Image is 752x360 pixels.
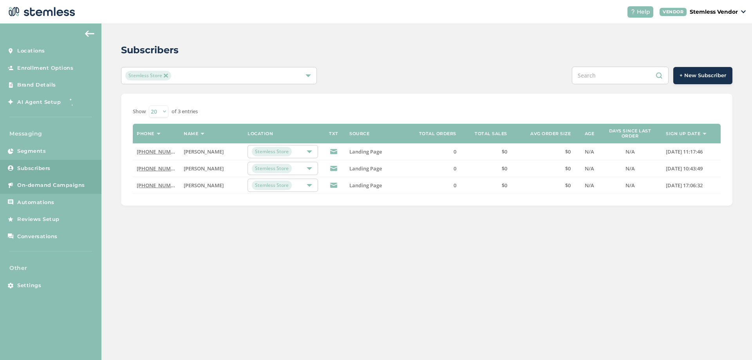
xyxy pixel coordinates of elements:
[464,182,507,189] label: $0
[565,182,571,189] span: $0
[631,9,635,14] img: icon-help-white-03924b79.svg
[666,165,703,172] span: [DATE] 10:43:49
[454,148,456,155] span: 0
[666,148,703,155] span: [DATE] 11:17:46
[164,74,168,78] img: icon-close-accent-8a337256.svg
[184,182,224,189] span: [PERSON_NAME]
[349,182,405,189] label: Landing Page
[137,165,182,172] a: [PHONE_NUMBER]
[184,148,224,155] span: [PERSON_NAME]
[419,131,456,136] label: Total orders
[585,131,595,136] label: Age
[464,165,507,172] label: $0
[565,148,571,155] span: $0
[137,148,176,155] label: (503) 804-9208
[666,182,703,189] span: [DATE] 17:06:32
[85,31,94,37] img: icon-arrow-back-accent-c549486e.svg
[602,165,658,172] label: N/A
[625,182,635,189] span: N/A
[137,165,176,172] label: (503) 332-4545
[637,8,650,16] span: Help
[137,148,182,155] a: [PHONE_NUMBER]
[201,133,204,135] img: icon-sort-1e1d7615.svg
[6,4,75,20] img: logo-dark-0685b13c.svg
[349,165,382,172] span: Landing Page
[252,181,292,190] span: Stemless Store
[121,43,179,57] h2: Subscribers
[660,8,687,16] div: VENDOR
[666,131,700,136] label: Sign up date
[137,131,154,136] label: Phone
[578,182,594,189] label: N/A
[502,148,507,155] span: $0
[329,131,338,136] label: TXT
[578,165,594,172] label: N/A
[585,148,594,155] span: N/A
[515,165,571,172] label: $0
[666,182,717,189] label: 2025-06-24 17:06:32
[17,233,58,241] span: Conversations
[666,148,717,155] label: 2025-06-23 11:17:46
[17,64,73,72] span: Enrollment Options
[17,199,54,206] span: Automations
[602,148,658,155] label: N/A
[502,182,507,189] span: $0
[184,165,224,172] span: [PERSON_NAME]
[184,165,240,172] label: koushi sunder
[454,165,456,172] span: 0
[349,148,405,155] label: Landing Page
[184,182,240,189] label: Venessa Robinson
[133,108,146,116] label: Show
[252,164,292,173] span: Stemless Store
[17,282,41,289] span: Settings
[67,94,82,110] img: glitter-stars-b7820f95.gif
[454,182,456,189] span: 0
[17,147,46,155] span: Segments
[673,67,732,84] button: + New Subscriber
[502,165,507,172] span: $0
[157,133,161,135] img: icon-sort-1e1d7615.svg
[602,128,658,139] label: Days since last order
[17,47,45,55] span: Locations
[572,67,669,84] input: Search
[585,182,594,189] span: N/A
[17,81,56,89] span: Brand Details
[625,165,635,172] span: N/A
[413,148,456,155] label: 0
[17,98,61,106] span: AI Agent Setup
[602,182,658,189] label: N/A
[17,181,85,189] span: On-demand Campaigns
[349,148,382,155] span: Landing Page
[515,148,571,155] label: $0
[137,182,182,189] a: [PHONE_NUMBER]
[515,182,571,189] label: $0
[464,148,507,155] label: $0
[713,322,752,360] iframe: Chat Widget
[137,182,176,189] label: (269) 929-8463
[252,147,292,156] span: Stemless Store
[184,131,198,136] label: Name
[17,215,60,223] span: Reviews Setup
[349,182,382,189] span: Landing Page
[578,148,594,155] label: N/A
[172,108,198,116] label: of 3 entries
[565,165,571,172] span: $0
[17,165,51,172] span: Subscribers
[349,165,405,172] label: Landing Page
[475,131,507,136] label: Total sales
[690,8,738,16] p: Stemless Vendor
[703,133,707,135] img: icon-sort-1e1d7615.svg
[413,165,456,172] label: 0
[349,131,369,136] label: Source
[125,71,171,80] span: Stemless Store
[530,131,571,136] label: Avg order size
[666,165,717,172] label: 2025-06-24 10:43:49
[248,131,273,136] label: Location
[680,72,726,80] span: + New Subscriber
[741,10,746,13] img: icon_down-arrow-small-66adaf34.svg
[625,148,635,155] span: N/A
[585,165,594,172] span: N/A
[184,148,240,155] label: Brian
[413,182,456,189] label: 0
